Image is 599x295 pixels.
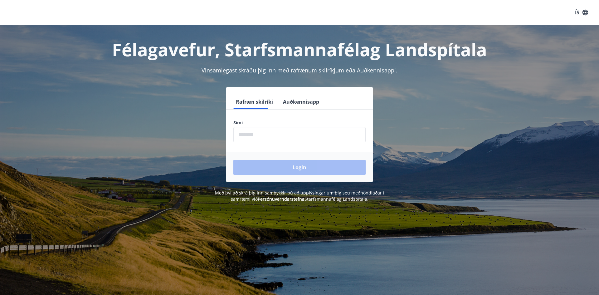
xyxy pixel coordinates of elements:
span: Með því að skrá þig inn samþykkir þú að upplýsingar um þig séu meðhöndlaðar í samræmi við Starfsm... [215,190,384,202]
h1: Félagavefur, Starfsmannafélag Landspítala [82,37,517,61]
label: Sími [233,120,366,126]
a: Persónuverndarstefna [258,196,304,202]
span: Vinsamlegast skráðu þig inn með rafrænum skilríkjum eða Auðkennisappi. [202,66,397,74]
button: Rafræn skilríki [233,94,275,109]
button: Auðkennisapp [280,94,322,109]
button: ÍS [572,7,592,18]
